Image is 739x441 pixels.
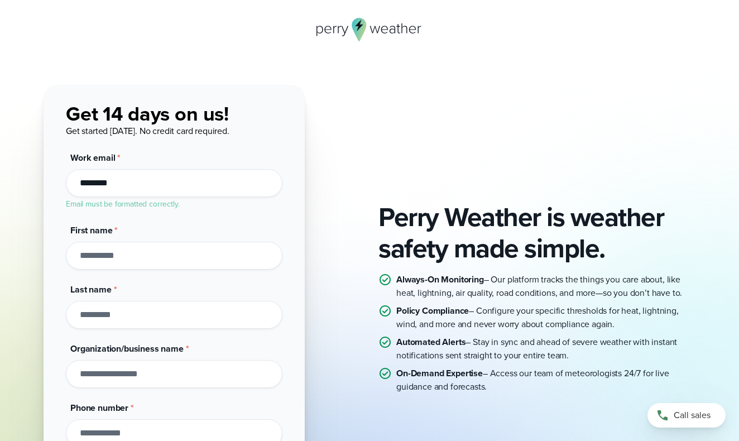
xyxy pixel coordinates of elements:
[70,151,115,164] span: Work email
[66,99,229,128] span: Get 14 days on us!
[378,202,695,264] h2: Perry Weather is weather safety made simple.
[396,335,695,362] p: – Stay in sync and ahead of severe weather with instant notifications sent straight to your entir...
[70,401,128,414] span: Phone number
[396,304,695,331] p: – Configure your specific thresholds for heat, lightning, wind, and more and never worry about co...
[70,342,184,355] span: Organization/business name
[674,409,711,422] span: Call sales
[396,367,483,380] strong: On-Demand Expertise
[66,198,179,210] label: Email must be formatted correctly.
[70,224,112,237] span: First name
[396,335,466,348] strong: Automated Alerts
[396,304,469,317] strong: Policy Compliance
[396,273,484,286] strong: Always-On Monitoring
[396,367,695,394] p: – Access our team of meteorologists 24/7 for live guidance and forecasts.
[396,273,695,300] p: – Our platform tracks the things you care about, like heat, lightning, air quality, road conditio...
[66,124,229,137] span: Get started [DATE]. No credit card required.
[647,403,726,428] a: Call sales
[70,283,112,296] span: Last name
